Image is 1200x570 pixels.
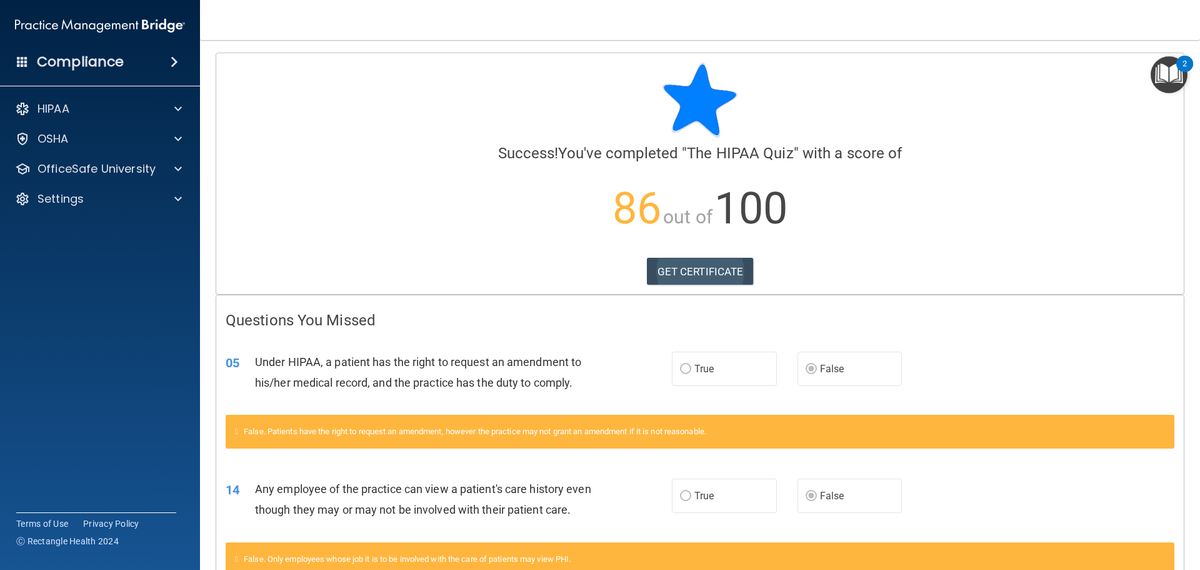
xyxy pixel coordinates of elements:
[714,183,787,234] span: 100
[687,145,793,162] span: The HIPAA Quiz
[37,53,124,71] h4: Compliance
[255,482,591,516] span: Any employee of the practice can view a patient's care history even though they may or may not be...
[16,517,68,530] a: Terms of Use
[255,355,581,389] span: Under HIPAA, a patient has the right to request an amendment to his/her medical record, and the p...
[226,145,1174,161] h4: You've completed " " with a score of
[694,490,714,502] span: True
[37,191,84,206] p: Settings
[663,206,712,228] span: out of
[15,191,182,206] a: Settings
[662,63,737,138] img: blue-star-rounded.9d042014.png
[15,161,182,176] a: OfficeSafe University
[37,101,69,116] p: HIPAA
[15,101,182,116] a: HIPAA
[680,492,691,501] input: True
[15,13,185,38] img: PMB logo
[1182,64,1187,80] div: 2
[498,145,559,162] span: Success!
[820,363,844,375] span: False
[647,258,754,285] a: GET CERTIFICATE
[244,427,706,436] span: False. Patients have the right to request an amendment, however the practice may not grant an ame...
[83,517,139,530] a: Privacy Policy
[226,355,239,370] span: 05
[244,554,571,564] span: False. Only employees whose job it is to be involved with the care of patients may view PHI.
[806,492,817,501] input: False
[612,183,661,234] span: 86
[226,312,1174,328] h4: Questions You Missed
[680,365,691,374] input: True
[16,535,119,547] span: Ⓒ Rectangle Health 2024
[226,482,239,497] span: 14
[37,131,69,146] p: OSHA
[1151,56,1187,93] button: Open Resource Center, 2 new notifications
[694,363,714,375] span: True
[820,490,844,502] span: False
[806,365,817,374] input: False
[15,131,182,146] a: OSHA
[1137,484,1185,531] iframe: Drift Widget Chat Controller
[37,161,156,176] p: OfficeSafe University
